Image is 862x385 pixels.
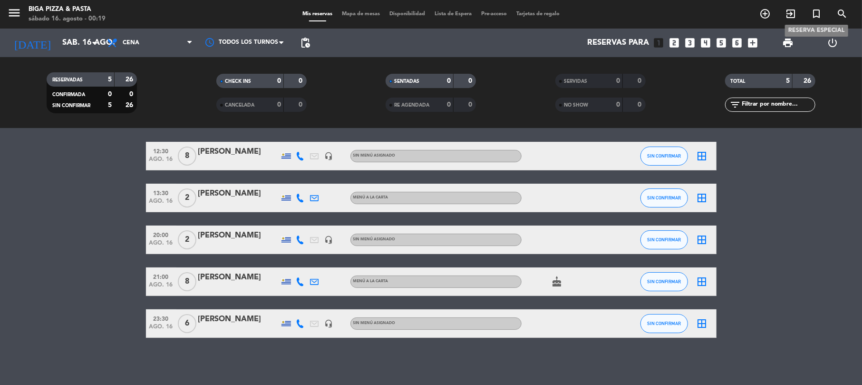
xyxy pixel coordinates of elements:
[353,237,396,241] span: Sin menú asignado
[430,11,476,17] span: Lista de Espera
[668,37,680,49] i: looks_two
[88,37,100,49] i: arrow_drop_down
[785,25,848,37] div: Reserva especial
[29,14,106,24] div: sábado 16. agosto - 00:19
[198,313,279,326] div: [PERSON_NAME]
[640,188,688,207] button: SIN CONFIRMAR
[512,11,564,17] span: Tarjetas de regalo
[697,318,708,329] i: border_all
[299,101,304,108] strong: 0
[178,188,196,207] span: 2
[126,76,135,83] strong: 26
[782,37,794,49] span: print
[7,32,58,53] i: [DATE]
[640,314,688,333] button: SIN CONFIRMAR
[108,102,112,109] strong: 5
[108,91,112,98] strong: 0
[447,78,451,84] strong: 0
[123,39,139,46] span: Cena
[149,313,173,324] span: 23:30
[29,5,106,14] div: Biga Pizza & Pasta
[353,154,396,158] span: Sin menú asignado
[697,276,708,287] i: border_all
[587,39,649,48] span: Reservas para
[786,78,790,84] strong: 5
[731,79,746,84] span: TOTAL
[468,101,474,108] strong: 0
[149,229,173,240] span: 20:00
[126,102,135,109] strong: 26
[647,153,681,158] span: SIN CONFIRMAR
[741,99,815,110] input: Filtrar por nombre...
[811,8,822,20] i: turned_in_not
[325,152,333,160] i: headset_mic
[198,229,279,242] div: [PERSON_NAME]
[385,11,430,17] span: Disponibilidad
[616,101,620,108] strong: 0
[353,279,388,283] span: MENÚ A LA CARTA
[640,147,688,166] button: SIN CONFIRMAR
[785,8,796,20] i: exit_to_app
[564,103,588,108] span: NO SHOW
[178,230,196,249] span: 2
[699,37,712,49] i: looks_4
[149,282,173,293] span: ago. 16
[647,279,681,284] span: SIN CONFIRMAR
[394,103,429,108] span: RE AGENDADA
[468,78,474,84] strong: 0
[149,240,173,251] span: ago. 16
[178,314,196,333] span: 6
[640,230,688,249] button: SIN CONFIRMAR
[759,8,771,20] i: add_circle_outline
[149,198,173,209] span: ago. 16
[198,146,279,158] div: [PERSON_NAME]
[52,103,90,108] span: SIN CONFIRMAR
[7,6,21,23] button: menu
[325,236,333,244] i: headset_mic
[564,79,587,84] span: SERVIDAS
[827,37,838,49] i: power_settings_new
[149,145,173,156] span: 12:30
[697,150,708,162] i: border_all
[52,92,85,97] span: CONFIRMADA
[149,324,173,335] span: ago. 16
[277,101,281,108] strong: 0
[746,37,759,49] i: add_box
[108,76,112,83] strong: 5
[299,78,304,84] strong: 0
[652,37,665,49] i: looks_one
[52,78,83,82] span: RESERVADAS
[300,37,311,49] span: pending_actions
[353,321,396,325] span: Sin menú asignado
[697,192,708,204] i: border_all
[447,101,451,108] strong: 0
[810,29,855,57] div: LOG OUT
[394,79,419,84] span: SENTADAS
[836,8,848,20] i: search
[552,276,563,287] i: cake
[647,195,681,200] span: SIN CONFIRMAR
[178,272,196,291] span: 8
[225,103,254,108] span: CANCELADA
[476,11,512,17] span: Pre-acceso
[640,272,688,291] button: SIN CONFIRMAR
[731,37,743,49] i: looks_6
[684,37,696,49] i: looks_3
[715,37,727,49] i: looks_5
[178,147,196,166] span: 8
[353,196,388,199] span: MENÚ A LA CARTA
[149,187,173,198] span: 13:30
[7,6,21,20] i: menu
[198,271,279,284] div: [PERSON_NAME]
[804,78,813,84] strong: 26
[337,11,385,17] span: Mapa de mesas
[638,101,644,108] strong: 0
[730,99,741,110] i: filter_list
[129,91,135,98] strong: 0
[225,79,251,84] span: CHECK INS
[277,78,281,84] strong: 0
[149,156,173,167] span: ago. 16
[697,234,708,246] i: border_all
[149,271,173,282] span: 21:00
[325,319,333,328] i: headset_mic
